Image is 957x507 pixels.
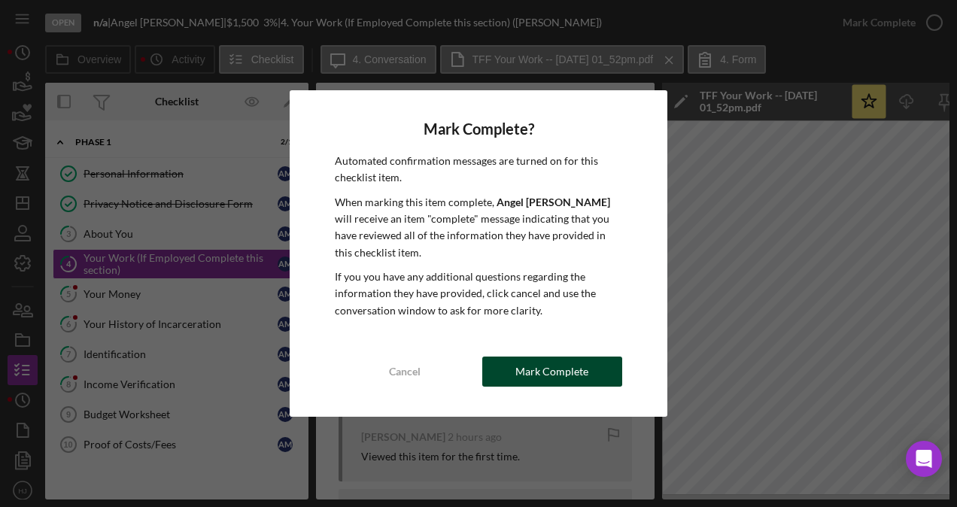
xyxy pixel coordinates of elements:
h4: Mark Complete? [335,120,622,138]
div: Cancel [389,357,421,387]
b: Angel [PERSON_NAME] [497,196,610,208]
p: If you you have any additional questions regarding the information they have provided, click canc... [335,269,622,319]
div: Open Intercom Messenger [906,441,942,477]
p: Automated confirmation messages are turned on for this checklist item. [335,153,622,187]
div: Mark Complete [515,357,588,387]
button: Cancel [335,357,475,387]
button: Mark Complete [482,357,622,387]
p: When marking this item complete, will receive an item "complete" message indicating that you have... [335,194,622,262]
